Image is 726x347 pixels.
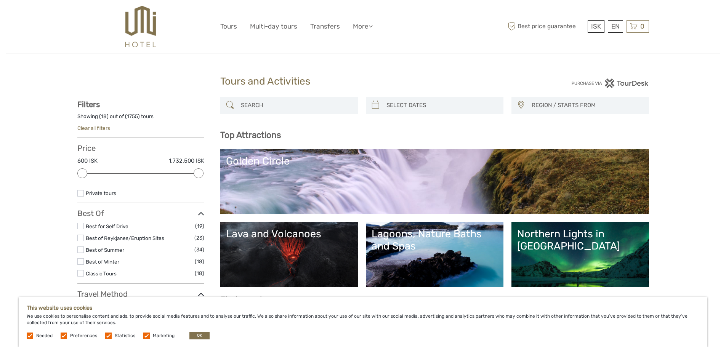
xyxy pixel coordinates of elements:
[226,228,352,240] div: Lava and Volcanoes
[608,20,623,33] div: EN
[571,78,649,88] img: PurchaseViaTourDesk.png
[77,289,204,299] h3: Travel Method
[70,333,97,339] label: Preferences
[372,228,498,253] div: Lagoons, Nature Baths and Spas
[310,21,340,32] a: Transfers
[220,21,237,32] a: Tours
[125,6,155,47] img: 526-1e775aa5-7374-4589-9d7e-5793fb20bdfc_logo_big.jpg
[153,333,175,339] label: Marketing
[250,21,297,32] a: Multi-day tours
[127,113,138,120] label: 1755
[86,223,128,229] a: Best for Self Drive
[528,99,645,112] button: REGION / STARTS FROM
[77,125,110,131] a: Clear all filters
[226,155,643,167] div: Golden Circle
[639,22,646,30] span: 0
[517,228,643,253] div: Northern Lights in [GEOGRAPHIC_DATA]
[220,75,506,88] h1: Tours and Activities
[353,21,373,32] a: More
[86,235,164,241] a: Best of Reykjanes/Eruption Sites
[36,333,53,339] label: Needed
[238,99,354,112] input: SEARCH
[27,305,699,311] h5: This website uses cookies
[220,130,281,140] b: Top Attractions
[372,228,498,281] a: Lagoons, Nature Baths and Spas
[77,209,204,218] h3: Best Of
[169,157,204,165] label: 1.732.500 ISK
[115,333,135,339] label: Statistics
[591,22,601,30] span: ISK
[517,228,643,281] a: Northern Lights in [GEOGRAPHIC_DATA]
[189,332,210,339] button: OK
[101,113,107,120] label: 18
[77,144,204,153] h3: Price
[195,257,204,266] span: (18)
[19,297,707,347] div: We use cookies to personalise content and ads, to provide social media features and to analyse ou...
[194,245,204,254] span: (34)
[506,20,586,33] span: Best price guarantee
[220,295,277,305] b: Find your tour
[86,270,117,277] a: Classic Tours
[77,100,100,109] strong: Filters
[226,228,352,281] a: Lava and Volcanoes
[195,269,204,278] span: (18)
[86,247,124,253] a: Best of Summer
[86,190,116,196] a: Private tours
[195,222,204,230] span: (19)
[77,157,98,165] label: 600 ISK
[86,259,119,265] a: Best of Winter
[383,99,500,112] input: SELECT DATES
[194,233,204,242] span: (23)
[226,155,643,208] a: Golden Circle
[77,113,204,125] div: Showing ( ) out of ( ) tours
